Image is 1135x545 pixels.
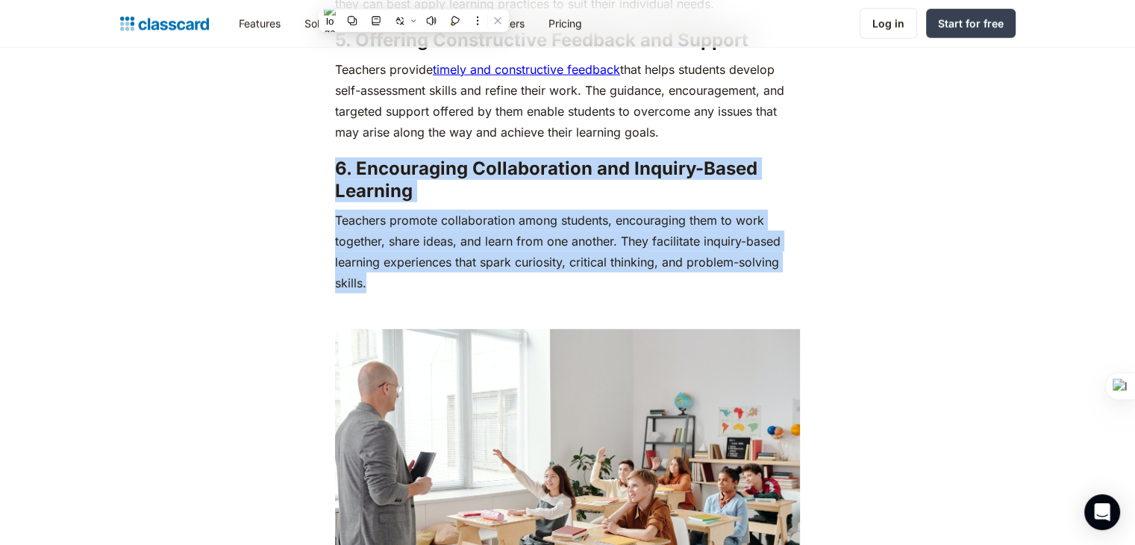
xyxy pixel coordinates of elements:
[460,7,537,40] a: Customers
[335,210,800,293] p: Teachers promote collaboration among students, encouraging them to work together, share ideas, an...
[1084,494,1120,530] div: Open Intercom Messenger
[335,301,800,322] p: ‍
[335,29,748,51] strong: 5. Offering Constructive Feedback and Support
[537,7,594,40] a: Pricing
[227,7,293,40] a: Features
[335,59,800,143] p: Teachers provide that helps students develop self-assessment skills and refine their work. The gu...
[304,16,348,31] div: Solutions
[335,158,757,202] strong: 6. Encouraging Collaboration and Inquiry-Based Learning
[378,7,460,40] a: Integrations
[872,16,904,31] div: Log in
[860,8,917,39] a: Log in
[926,9,1016,38] a: Start for free
[433,62,620,77] a: timely and constructive feedback
[120,13,209,34] a: home
[293,7,378,40] div: Solutions
[938,16,1004,31] div: Start for free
